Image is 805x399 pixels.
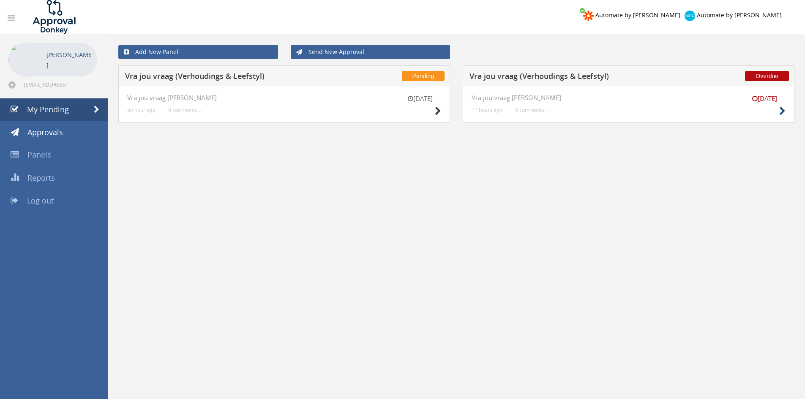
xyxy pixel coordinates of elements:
span: Panels [27,149,51,160]
img: zapier-logomark.png [583,11,594,21]
a: Send New Approval [291,45,450,59]
span: [EMAIL_ADDRESS][DOMAIN_NAME] [24,81,96,88]
small: 0 comments... [515,107,548,113]
small: [DATE] [743,94,786,103]
span: Automate by [PERSON_NAME] [595,11,680,19]
span: My Pending [27,104,69,114]
h4: Vra jou vraag [PERSON_NAME] [472,94,786,101]
span: Reports [27,173,55,183]
h5: Vra jou vraag (Verhoudings & Leefstyl) [469,72,692,83]
span: Pending [402,71,445,81]
small: [DATE] [399,94,441,103]
p: [PERSON_NAME] [46,49,93,71]
small: an hour ago [127,107,156,113]
h5: Vra jou vraag (Verhoudings & Leefstyl) [125,72,348,83]
small: 0 comments... [168,107,201,113]
span: Approvals [27,127,63,137]
span: Automate by [PERSON_NAME] [697,11,782,19]
h4: Vra jou vraag [PERSON_NAME] [127,94,441,101]
small: 11 hours ago [472,107,502,113]
span: Log out [27,195,54,206]
span: Overdue [745,71,789,81]
a: Add New Panel [118,45,278,59]
img: xero-logo.png [685,11,695,21]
